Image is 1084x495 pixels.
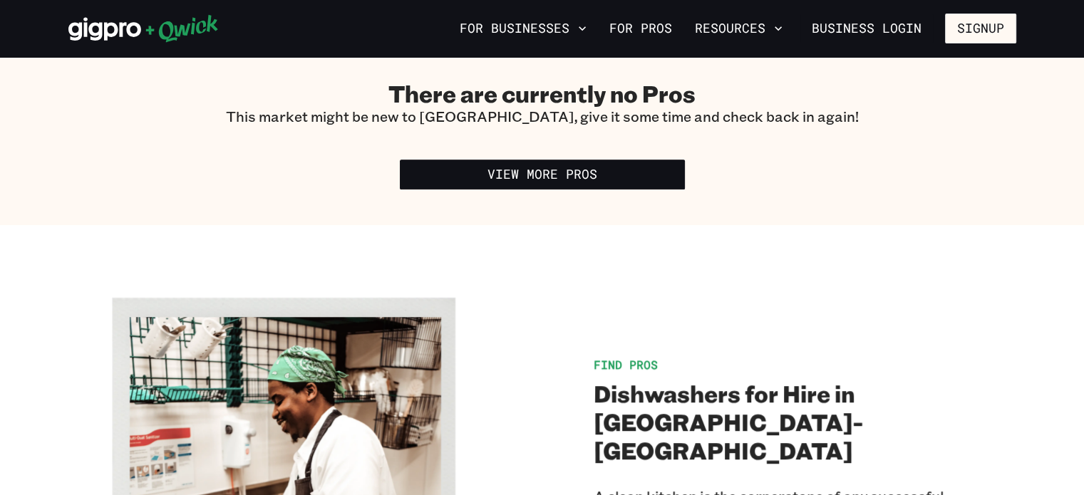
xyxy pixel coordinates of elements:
[226,79,859,108] h2: There are currently no Pros
[594,357,658,372] span: Find Pros
[594,379,1016,464] h2: Dishwashers for Hire in [GEOGRAPHIC_DATA]-[GEOGRAPHIC_DATA]
[689,16,788,41] button: Resources
[604,16,678,41] a: For Pros
[400,160,685,189] a: View More Pros
[454,16,592,41] button: For Businesses
[226,108,859,125] p: This market might be new to [GEOGRAPHIC_DATA], give it some time and check back in again!
[945,14,1016,43] button: Signup
[800,14,934,43] a: Business Login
